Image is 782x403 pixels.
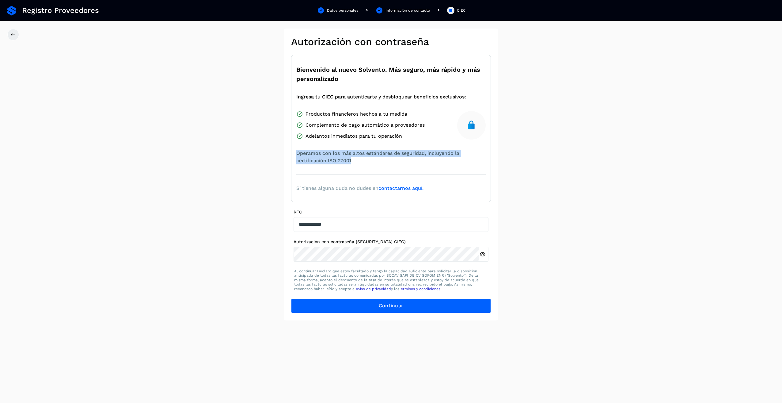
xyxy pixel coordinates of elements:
[306,132,402,140] span: Adelantos inmediatos para tu operación
[294,209,488,215] label: RFC
[379,302,404,309] span: Continuar
[296,185,423,192] span: Si tienes alguna duda no dudes en
[294,239,488,244] label: Autorización con contraseña [SECURITY_DATA] CIEC)
[306,110,407,118] span: Productos financieros hechos a tu medida
[296,65,486,83] span: Bienvenido al nuevo Solvento. Más seguro, más rápido y más personalizado
[399,287,441,291] a: Términos y condiciones.
[356,287,391,291] a: Aviso de privacidad
[385,8,430,13] div: Información de contacto
[296,150,486,164] span: Operamos con los más altos estándares de seguridad, incluyendo la certificación ISO 27001
[296,93,466,101] span: Ingresa tu CIEC para autenticarte y desbloquear beneficios exclusivos:
[378,185,423,191] a: contactarnos aquí.
[22,6,99,15] span: Registro Proveedores
[294,269,488,291] p: Al continuar Declaro que estoy facultado y tengo la capacidad suficiente para solicitar la dispos...
[306,121,425,129] span: Complemento de pago automático a proveedores
[327,8,358,13] div: Datos personales
[457,8,465,13] div: CIEC
[291,298,491,313] button: Continuar
[291,36,491,48] h2: Autorización con contraseña
[466,120,476,130] img: secure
